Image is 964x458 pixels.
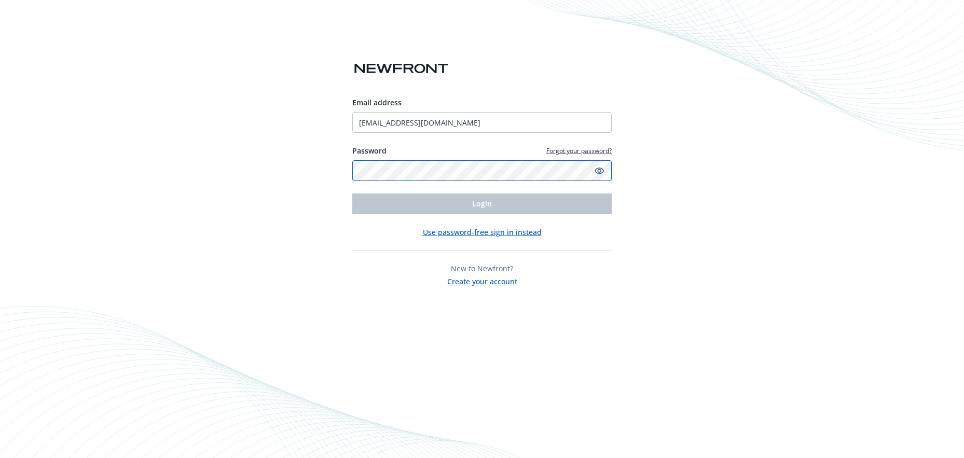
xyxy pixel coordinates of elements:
[447,274,517,287] button: Create your account
[593,164,605,177] a: Show password
[352,60,450,78] img: Newfront logo
[352,193,612,214] button: Login
[352,145,387,156] label: Password
[352,160,612,181] input: Enter your password
[451,263,513,273] span: New to Newfront?
[352,98,402,107] span: Email address
[472,199,492,209] span: Login
[423,227,542,238] button: Use password-free sign in instead
[352,112,612,133] input: Enter your email
[546,146,612,155] a: Forgot your password?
